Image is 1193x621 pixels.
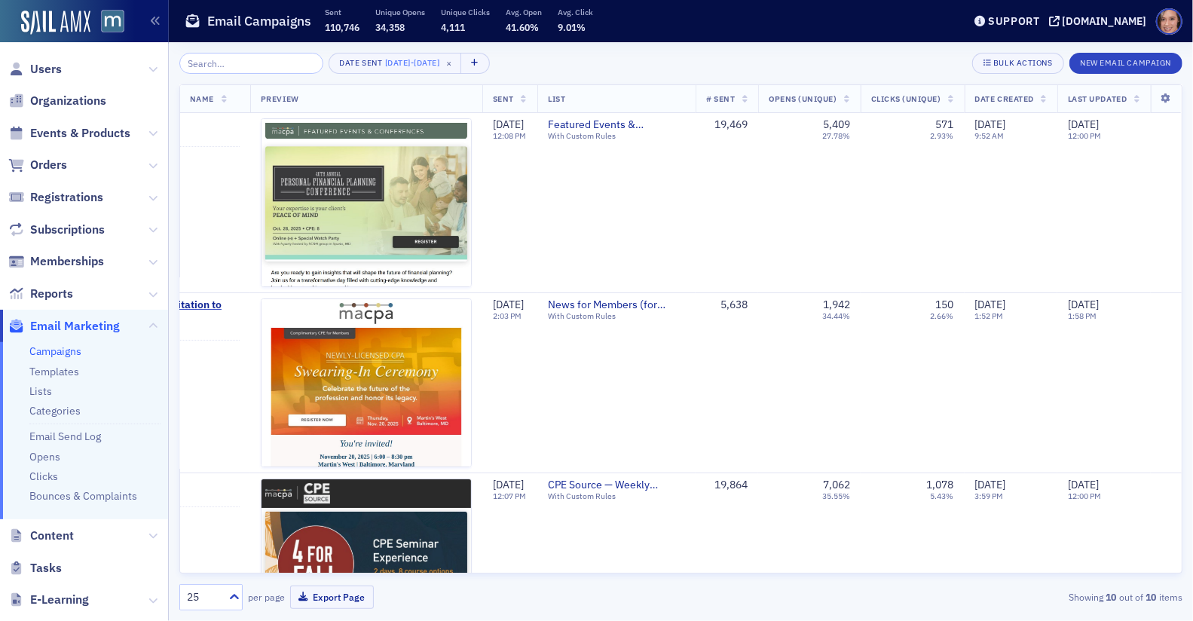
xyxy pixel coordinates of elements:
[179,53,323,74] input: Search…
[1068,491,1101,501] time: 12:00 PM
[8,61,62,78] a: Users
[548,491,685,501] div: With Custom Rules
[258,488,283,512] button: Send a message…
[706,298,748,312] div: 5,638
[54,62,289,109] div: ok, but we've got people in the new view with a start date in [DATE] as well
[769,93,837,104] span: Opens (Unique)
[375,21,405,33] span: 34,358
[493,93,514,104] span: Sent
[988,14,1040,28] div: Support
[506,21,539,33] span: 41.60%
[29,489,137,503] a: Bounces & Complaints
[548,298,685,312] span: News for Members (for members only)
[822,491,850,501] div: 35.55%
[290,586,374,609] button: Export Page
[931,311,954,321] div: 2.66%
[548,131,685,141] div: With Custom Rules
[975,118,1006,131] span: [DATE]
[1068,130,1101,141] time: 12:00 PM
[1069,55,1182,69] a: New Email Campaign
[558,21,586,33] span: 9.01%
[8,222,105,238] a: Subscriptions
[993,59,1052,67] div: Bulk Actions
[375,7,425,17] p: Unique Opens
[29,384,52,398] a: Lists
[1049,16,1152,26] button: [DOMAIN_NAME]
[72,494,84,506] button: Gif picker
[205,120,277,135] div: part of the 94
[442,57,456,70] span: ×
[8,560,62,577] a: Tasks
[8,93,106,109] a: Organizations
[706,479,748,492] div: 19,864
[8,157,67,173] a: Orders
[190,93,214,104] span: Name
[1068,118,1099,131] span: [DATE]
[73,8,171,19] h1: [PERSON_NAME]
[823,479,850,492] div: 7,062
[8,125,130,142] a: Events & Products
[548,311,685,321] div: With Custom Rules
[29,450,60,463] a: Opens
[493,478,524,491] span: [DATE]
[823,298,850,312] div: 1,942
[385,57,411,68] span: [DATE]
[10,6,38,35] button: go back
[265,6,292,33] div: Close
[1068,478,1099,491] span: [DATE]
[35,335,153,347] a: [URL][DOMAIN_NAME]
[236,6,265,35] button: Home
[975,93,1034,104] span: Date Created
[30,125,130,142] span: Events & Products
[30,253,104,270] span: Memberships
[871,93,941,104] span: Clicks (Unique)
[12,155,289,577] div: Luke says…
[30,560,62,577] span: Tasks
[43,8,67,32] img: Profile image for Luke
[261,93,299,104] span: Preview
[90,10,124,35] a: View Homepage
[385,56,440,71] div: -
[207,12,311,30] h1: Email Campaigns
[493,491,526,501] time: 12:07 PM
[506,7,542,17] p: Avg. Open
[858,590,1182,604] div: Showing out of items
[927,479,954,492] div: 1,078
[822,131,850,141] div: 27.78%
[8,318,120,335] a: Email Marketing
[101,10,124,33] img: SailAMX
[35,353,153,365] a: [URL][DOMAIN_NAME]
[8,253,104,270] a: Memberships
[823,118,850,132] div: 5,409
[548,118,685,132] span: Featured Events & Conferences — Weekly Publication
[975,298,1006,311] span: [DATE]
[975,478,1006,491] span: [DATE]
[12,111,289,156] div: Katie says…
[931,131,954,141] div: 2.93%
[931,491,954,501] div: 5.43%
[8,189,103,206] a: Registrations
[975,310,1004,321] time: 1:52 PM
[706,118,748,132] div: 19,469
[29,430,101,443] a: Email Send Log
[30,61,62,78] span: Users
[21,11,90,35] img: SailAMX
[13,462,289,488] textarea: Message…
[30,528,74,544] span: Content
[12,62,289,111] div: Katie says…
[706,93,735,104] span: # Sent
[548,479,685,492] a: CPE Source — Weekly Upcoming CPE Course List
[493,298,524,311] span: [DATE]
[30,93,106,109] span: Organizations
[1068,93,1127,104] span: Last Updated
[414,57,439,68] span: [DATE]
[8,528,74,544] a: Content
[30,157,67,173] span: Orders
[193,111,289,144] div: part of the 94
[822,311,850,321] div: 34.44%
[493,310,522,321] time: 2:03 PM
[975,491,1004,501] time: 3:59 PM
[441,7,490,17] p: Unique Clicks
